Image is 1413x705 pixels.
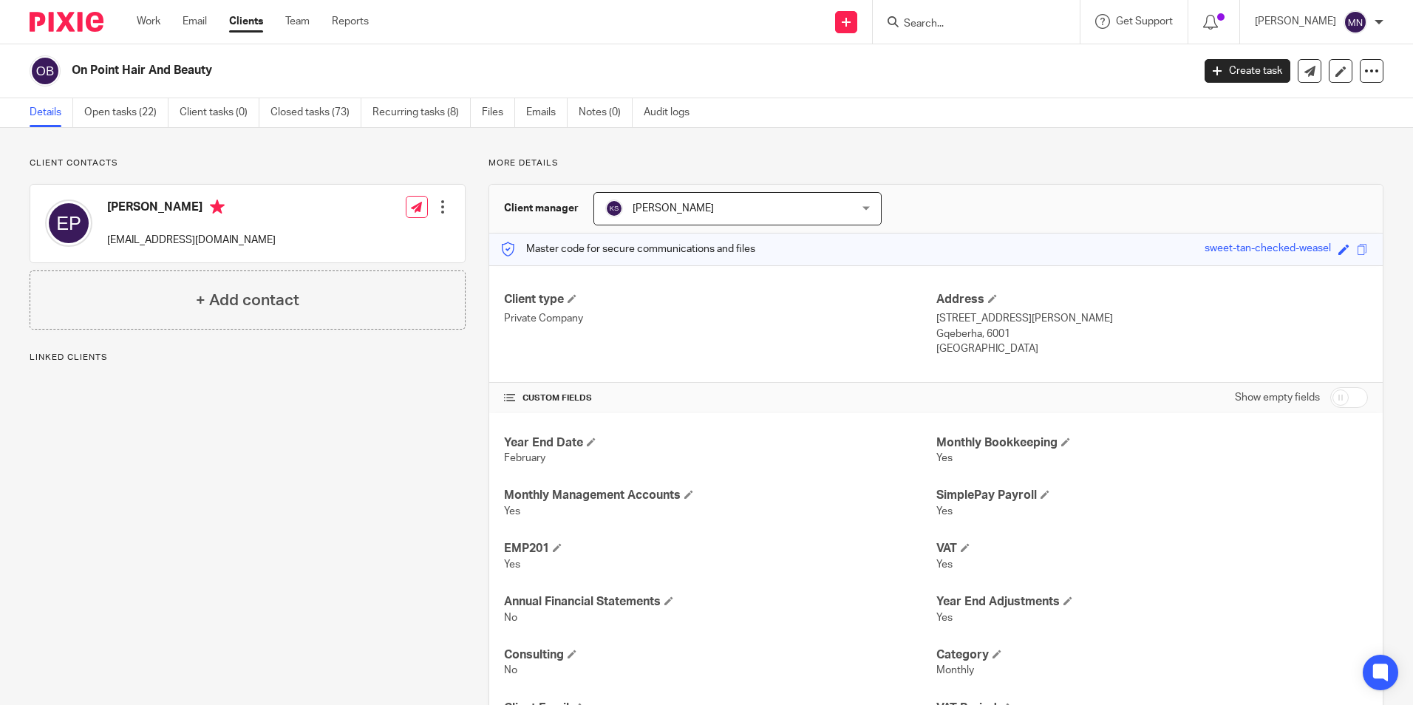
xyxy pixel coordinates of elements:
h4: [PERSON_NAME] [107,200,276,218]
span: No [504,665,517,675]
a: Files [482,98,515,127]
span: Monthly [936,665,974,675]
p: More details [488,157,1383,169]
span: No [504,613,517,623]
a: Recurring tasks (8) [372,98,471,127]
img: svg%3E [1344,10,1367,34]
h4: Monthly Management Accounts [504,488,936,503]
p: Gqeberha, 6001 [936,327,1368,341]
a: Audit logs [644,98,701,127]
p: [STREET_ADDRESS][PERSON_NAME] [936,311,1368,326]
span: Yes [936,559,953,570]
a: Email [183,14,207,29]
span: February [504,453,545,463]
p: Client contacts [30,157,466,169]
a: Reports [332,14,369,29]
label: Show empty fields [1235,390,1320,405]
span: Yes [504,506,520,517]
img: Pixie [30,12,103,32]
h4: CUSTOM FIELDS [504,392,936,404]
span: Yes [936,506,953,517]
a: Work [137,14,160,29]
h4: Consulting [504,647,936,663]
h4: Category [936,647,1368,663]
img: svg%3E [605,200,623,217]
i: Primary [210,200,225,214]
a: Details [30,98,73,127]
p: Private Company [504,311,936,326]
span: Yes [936,453,953,463]
h3: Client manager [504,201,579,216]
a: Client tasks (0) [180,98,259,127]
h4: Address [936,292,1368,307]
p: [PERSON_NAME] [1255,14,1336,29]
span: Yes [504,559,520,570]
img: svg%3E [45,200,92,247]
h4: SimplePay Payroll [936,488,1368,503]
a: Team [285,14,310,29]
span: Yes [936,613,953,623]
a: Clients [229,14,263,29]
h4: EMP201 [504,541,936,556]
a: Notes (0) [579,98,633,127]
a: Closed tasks (73) [270,98,361,127]
p: Master code for secure communications and files [500,242,755,256]
a: Emails [526,98,568,127]
h4: + Add contact [196,289,299,312]
p: [GEOGRAPHIC_DATA] [936,341,1368,356]
h4: Annual Financial Statements [504,594,936,610]
h4: Client type [504,292,936,307]
h2: On Point Hair And Beauty [72,63,960,78]
img: svg%3E [30,55,61,86]
h4: VAT [936,541,1368,556]
a: Open tasks (22) [84,98,168,127]
h4: Year End Adjustments [936,594,1368,610]
input: Search [902,18,1035,31]
p: Linked clients [30,352,466,364]
h4: Monthly Bookkeeping [936,435,1368,451]
p: [EMAIL_ADDRESS][DOMAIN_NAME] [107,233,276,248]
h4: Year End Date [504,435,936,451]
span: [PERSON_NAME] [633,203,714,214]
div: sweet-tan-checked-weasel [1205,241,1331,258]
span: Get Support [1116,16,1173,27]
a: Create task [1205,59,1290,83]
